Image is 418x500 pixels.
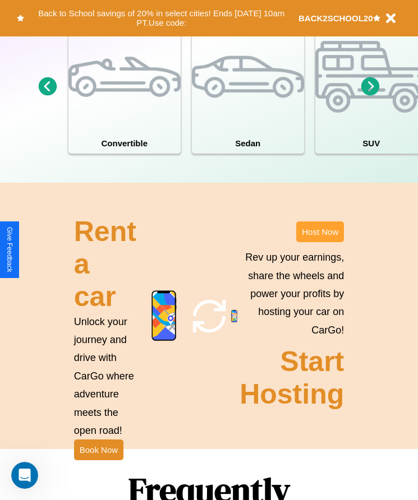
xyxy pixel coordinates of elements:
[11,462,38,489] iframe: Intercom live chat
[68,133,181,154] h4: Convertible
[151,290,177,341] img: phone
[231,310,237,322] img: phone
[6,227,13,272] div: Give Feedback
[240,248,344,339] p: Rev up your earnings, share the wheels and power your profits by hosting your car on CarGo!
[298,13,373,23] b: BACK2SCHOOL20
[24,6,298,31] button: Back to School savings of 20% in select cities! Ends [DATE] 10am PT.Use code:
[296,221,344,242] button: Host Now
[240,345,344,410] h2: Start Hosting
[74,439,123,460] button: Book Now
[74,313,139,440] p: Unlock your journey and drive with CarGo where adventure meets the open road!
[192,133,304,154] h4: Sedan
[74,215,139,313] h2: Rent a car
